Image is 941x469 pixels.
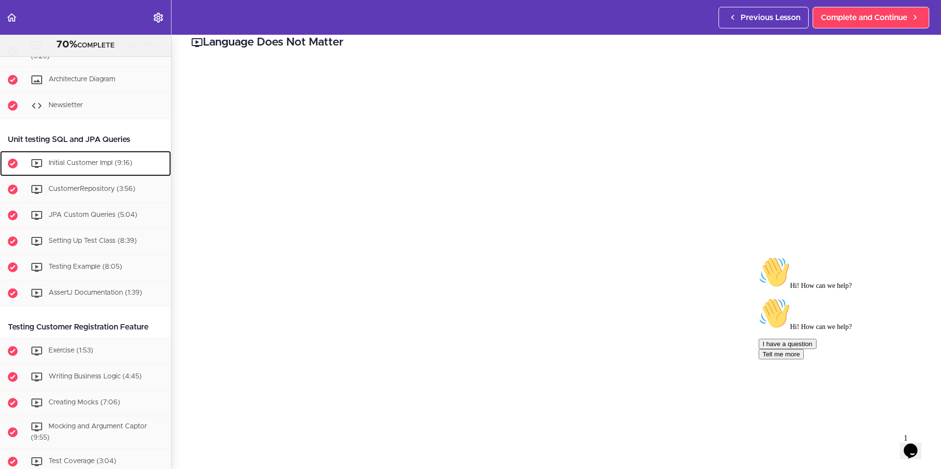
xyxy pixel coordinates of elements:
iframe: chat widget [755,253,931,425]
div: COMPLETE [12,39,159,51]
img: :wave: [4,45,35,76]
span: Hi! How can we help? [4,29,97,37]
span: 70% [56,40,77,49]
div: 👋Hi! How can we help?👋Hi! How can we help?I have a questionTell me more [4,4,180,107]
a: Previous Lesson [718,7,809,28]
span: Architecture Diagram [49,76,115,83]
span: Understanding Testing Dependencies (3:26) [31,42,165,60]
span: Previous Lesson [741,12,800,23]
span: Initial Customer Impl (9:16) [49,160,132,167]
img: :wave: [4,4,35,35]
a: Complete and Continue [813,7,929,28]
span: Mocking and Argument Captor (9:55) [31,423,147,442]
span: Writing Business Logic (4:45) [49,374,142,380]
iframe: chat widget [900,430,931,459]
span: Creating Mocks (7:06) [49,399,120,406]
span: JPA Custom Queries (5:04) [49,212,137,219]
svg: Settings Menu [152,12,164,23]
button: I have a question [4,86,62,96]
span: CustomerRepository (3:56) [49,186,135,193]
svg: Back to course curriculum [6,12,18,23]
button: Tell me more [4,96,49,107]
span: Complete and Continue [821,12,907,23]
span: Hi! How can we help? [4,70,97,78]
span: Test Coverage (3:04) [49,458,116,465]
span: Testing Example (8:05) [49,264,122,271]
span: Setting Up Test Class (8:39) [49,238,137,245]
span: Newsletter [49,102,83,109]
span: Exercise (1:53) [49,348,93,354]
span: AssertJ Documentation (1:39) [49,290,142,297]
h2: Language Does Not Matter [191,34,921,51]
